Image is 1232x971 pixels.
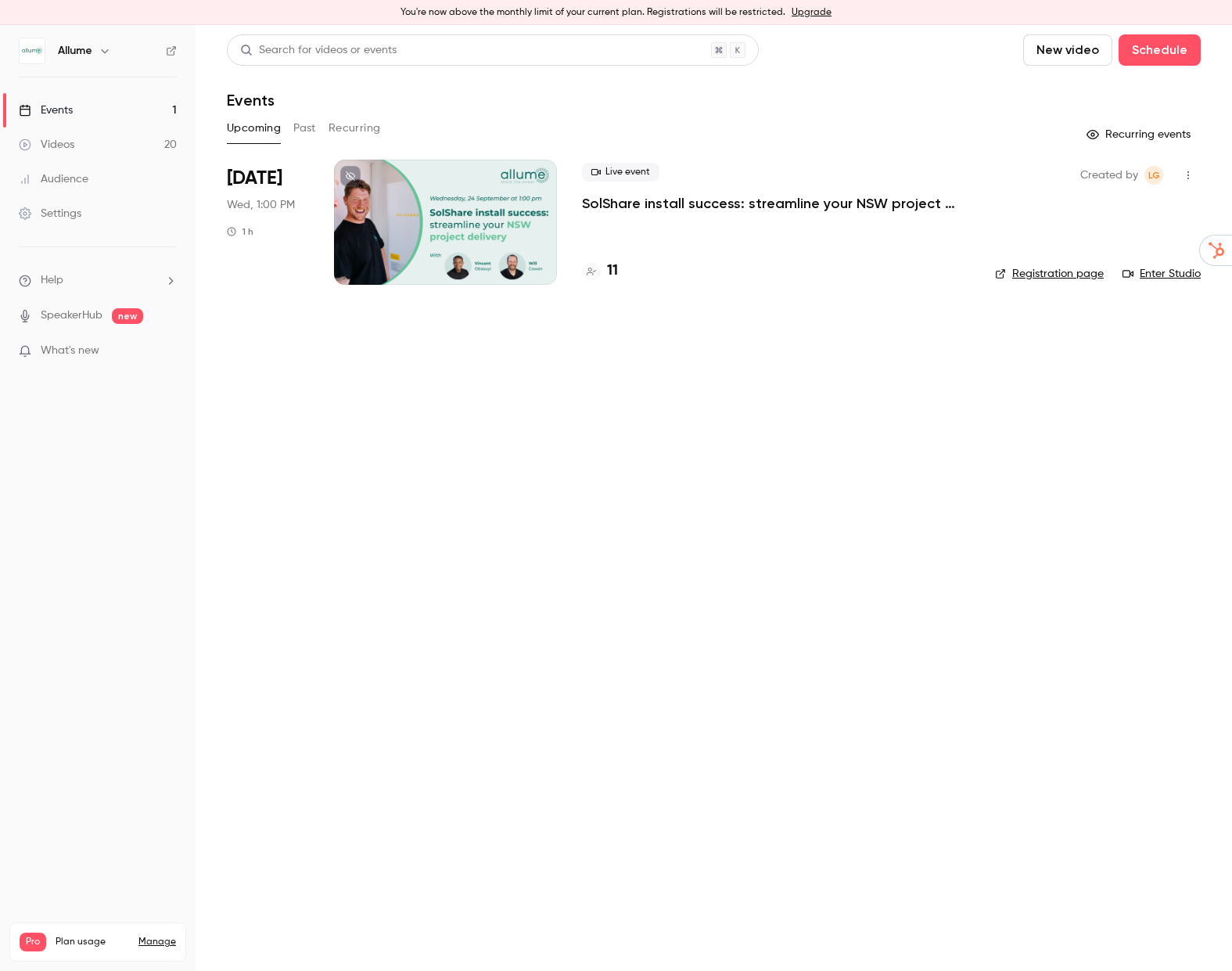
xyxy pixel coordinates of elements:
[227,91,275,110] h1: Events
[19,272,177,289] li: help-dropdown-opener
[19,171,88,187] div: Audience
[582,194,970,213] a: SolShare install success: streamline your NSW project delivery
[41,272,63,289] span: Help
[1144,166,1163,185] span: Lindsey Guest
[293,116,316,141] button: Past
[582,163,659,182] span: Live event
[158,344,177,358] iframe: Noticeable Trigger
[227,197,295,213] span: Wed, 1:00 PM
[227,166,282,191] span: [DATE]
[56,936,129,948] span: Plan usage
[1023,34,1112,66] button: New video
[240,42,397,59] div: Search for videos or events
[329,116,381,141] button: Recurring
[582,261,618,282] a: 11
[20,933,46,951] span: Pro
[1148,166,1160,185] span: LG
[41,343,99,359] span: What's new
[19,102,73,118] div: Events
[227,160,309,285] div: Sep 24 Wed, 1:00 PM (Australia/Melbourne)
[1119,34,1201,66] button: Schedule
[607,261,618,282] h4: 11
[1122,266,1201,282] a: Enter Studio
[792,6,832,19] a: Upgrade
[138,936,176,948] a: Manage
[1080,166,1138,185] span: Created by
[1079,122,1201,147] button: Recurring events
[19,137,74,153] div: Videos
[41,307,102,324] a: SpeakerHub
[112,308,143,324] span: new
[995,266,1104,282] a: Registration page
[19,206,81,221] div: Settings
[20,38,45,63] img: Allume
[58,43,92,59] h6: Allume
[227,225,253,238] div: 1 h
[227,116,281,141] button: Upcoming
